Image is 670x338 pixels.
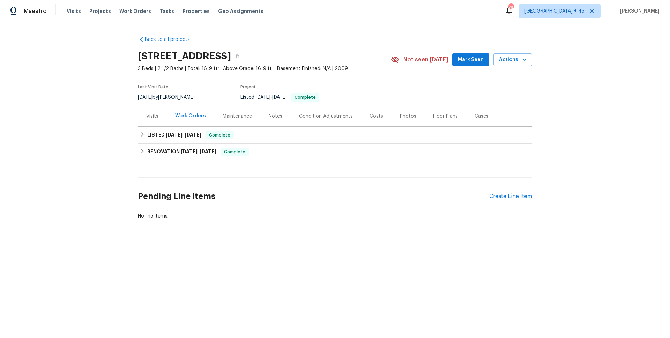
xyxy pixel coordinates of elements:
[499,56,527,64] span: Actions
[138,65,391,72] span: 3 Beds | 2 1/2 Baths | Total: 1619 ft² | Above Grade: 1619 ft² | Basement Finished: N/A | 2009
[617,8,660,15] span: [PERSON_NAME]
[138,85,169,89] span: Last Visit Date
[458,56,484,64] span: Mark Seen
[240,95,319,100] span: Listed
[89,8,111,15] span: Projects
[138,127,532,144] div: LISTED [DATE]-[DATE]Complete
[218,8,263,15] span: Geo Assignments
[185,132,201,137] span: [DATE]
[489,193,532,200] div: Create Line Item
[524,8,585,15] span: [GEOGRAPHIC_DATA] + 45
[200,149,216,154] span: [DATE]
[272,95,287,100] span: [DATE]
[166,132,201,137] span: -
[292,95,319,100] span: Complete
[138,180,489,213] h2: Pending Line Items
[433,113,458,120] div: Floor Plans
[24,8,47,15] span: Maestro
[299,113,353,120] div: Condition Adjustments
[138,53,231,60] h2: [STREET_ADDRESS]
[240,85,256,89] span: Project
[370,113,383,120] div: Costs
[452,53,489,66] button: Mark Seen
[175,112,206,119] div: Work Orders
[256,95,270,100] span: [DATE]
[67,8,81,15] span: Visits
[493,53,532,66] button: Actions
[403,56,448,63] span: Not seen [DATE]
[256,95,287,100] span: -
[138,36,205,43] a: Back to all projects
[146,113,158,120] div: Visits
[183,8,210,15] span: Properties
[508,4,513,11] div: 799
[181,149,216,154] span: -
[221,148,248,155] span: Complete
[400,113,416,120] div: Photos
[181,149,198,154] span: [DATE]
[269,113,282,120] div: Notes
[223,113,252,120] div: Maintenance
[138,144,532,160] div: RENOVATION [DATE]-[DATE]Complete
[138,93,203,102] div: by [PERSON_NAME]
[475,113,489,120] div: Cases
[138,213,532,220] div: No line items.
[147,131,201,139] h6: LISTED
[166,132,183,137] span: [DATE]
[159,9,174,14] span: Tasks
[119,8,151,15] span: Work Orders
[206,132,233,139] span: Complete
[231,50,244,63] button: Copy Address
[138,95,152,100] span: [DATE]
[147,148,216,156] h6: RENOVATION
